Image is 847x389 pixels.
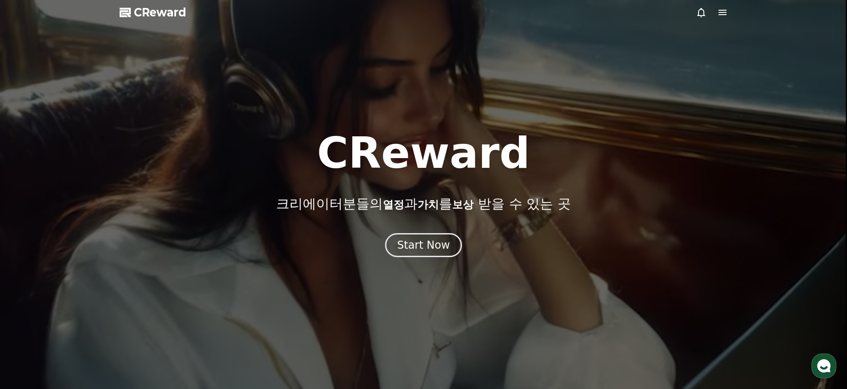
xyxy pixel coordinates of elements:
p: 크리에이터분들의 과 를 받을 수 있는 곳 [276,196,570,212]
span: 홈 [28,295,33,302]
a: 대화 [59,282,115,304]
div: Start Now [397,238,450,252]
span: 보상 [452,198,474,211]
span: 열정 [383,198,404,211]
a: Start Now [385,242,462,250]
span: CReward [134,5,186,20]
a: CReward [120,5,186,20]
span: 대화 [81,295,92,302]
span: 설정 [137,295,148,302]
h1: CReward [317,132,530,175]
button: Start Now [385,233,462,257]
a: 홈 [3,282,59,304]
a: 설정 [115,282,171,304]
span: 가치 [417,198,439,211]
